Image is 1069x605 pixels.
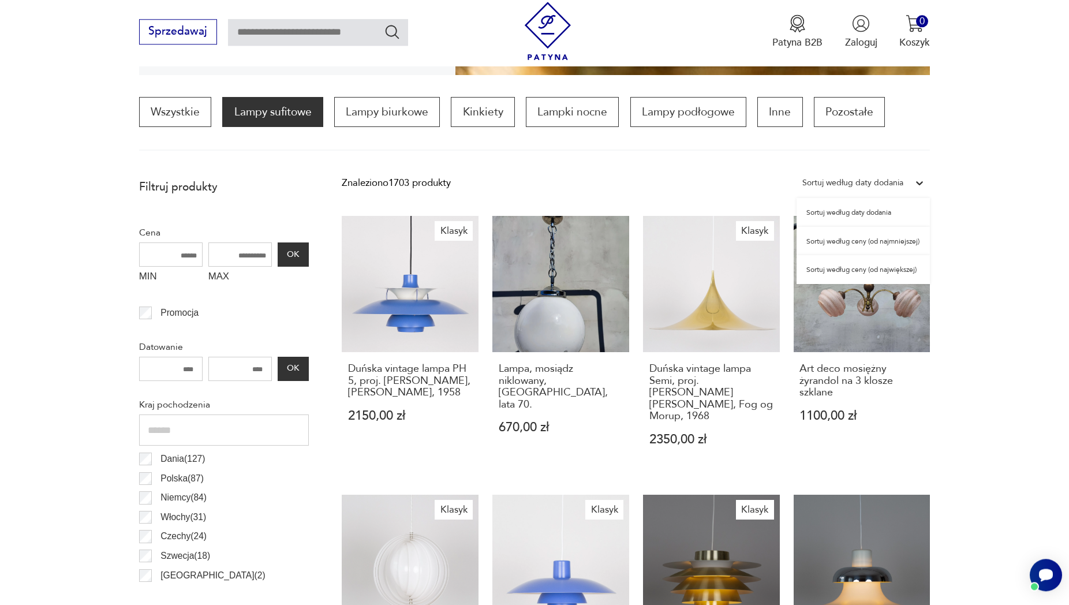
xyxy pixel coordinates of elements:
p: Kraj pochodzenia [139,397,309,412]
p: [GEOGRAPHIC_DATA] ( 2 ) [160,587,265,602]
a: Lampki nocne [526,97,619,127]
p: Patyna B2B [772,36,823,49]
p: [GEOGRAPHIC_DATA] ( 2 ) [160,568,265,583]
a: Lampa, mosiądz niklowany, Murano, lata 70.Lampa, mosiądz niklowany, [GEOGRAPHIC_DATA], lata 70.67... [492,216,629,473]
label: MIN [139,267,203,289]
a: KlasykDuńska vintage lampa Semi, proj. Bonderup i Thorup, Fog og Morup, 1968Duńska vintage lampa ... [643,216,780,473]
a: Lampy sufitowe [222,97,323,127]
p: 670,00 zł [499,421,623,434]
p: Polska ( 87 ) [160,471,204,486]
a: Sprzedawaj [139,28,217,37]
p: Czechy ( 24 ) [160,529,207,544]
p: Koszyk [899,36,930,49]
p: Filtruj produkty [139,180,309,195]
p: Zaloguj [845,36,877,49]
div: Sortuj według daty dodania [797,198,930,227]
a: Ikona medaluPatyna B2B [772,14,823,49]
button: Sprzedawaj [139,19,217,44]
button: OK [278,357,309,381]
p: Niemcy ( 84 ) [160,490,207,505]
button: 0Koszyk [899,14,930,49]
div: 0 [916,15,928,27]
button: Zaloguj [845,14,877,49]
p: 1100,00 zł [799,410,924,422]
p: Dania ( 127 ) [160,451,205,466]
p: Datowanie [139,339,309,354]
div: Znaleziono 1703 produkty [342,175,451,191]
h3: Art deco mosiężny żyrandol na 3 klosze szklane [799,363,924,398]
div: Sortuj według ceny (od największej) [797,255,930,284]
iframe: Smartsupp widget button [1030,559,1062,591]
p: Włochy ( 31 ) [160,510,206,525]
a: Wszystkie [139,97,211,127]
p: Szwecja ( 18 ) [160,548,210,563]
h3: Duńska vintage lampa PH 5, proj. [PERSON_NAME], [PERSON_NAME], 1958 [348,363,472,398]
img: Ikonka użytkownika [852,14,870,32]
a: Pozostałe [814,97,885,127]
button: Szukaj [384,23,401,40]
p: Cena [139,225,309,240]
img: Ikona medalu [788,14,806,32]
div: Sortuj według ceny (od najmniejszej) [797,227,930,256]
a: Lampy podłogowe [630,97,746,127]
img: Patyna - sklep z meblami i dekoracjami vintage [519,2,577,60]
img: Ikona koszyka [906,14,924,32]
button: OK [278,242,309,267]
a: Lampy biurkowe [334,97,440,127]
p: Promocja [160,305,199,320]
a: Kinkiety [451,97,514,127]
p: 2350,00 zł [649,434,773,446]
a: KlasykDuńska vintage lampa PH 5, proj. Poul Henningsen, Louis Poulsen, 1958Duńska vintage lampa P... [342,216,479,473]
a: Art deco mosiężny żyrandol na 3 klosze szklaneArt deco mosiężny żyrandol na 3 klosze szklane1100,... [794,216,930,473]
h3: Duńska vintage lampa Semi, proj. [PERSON_NAME] [PERSON_NAME], Fog og Morup, 1968 [649,363,773,422]
h3: Lampa, mosiądz niklowany, [GEOGRAPHIC_DATA], lata 70. [499,363,623,410]
button: Patyna B2B [772,14,823,49]
label: MAX [208,267,272,289]
a: Inne [757,97,802,127]
p: 2150,00 zł [348,410,472,422]
div: Sortuj według daty dodania [802,175,903,191]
